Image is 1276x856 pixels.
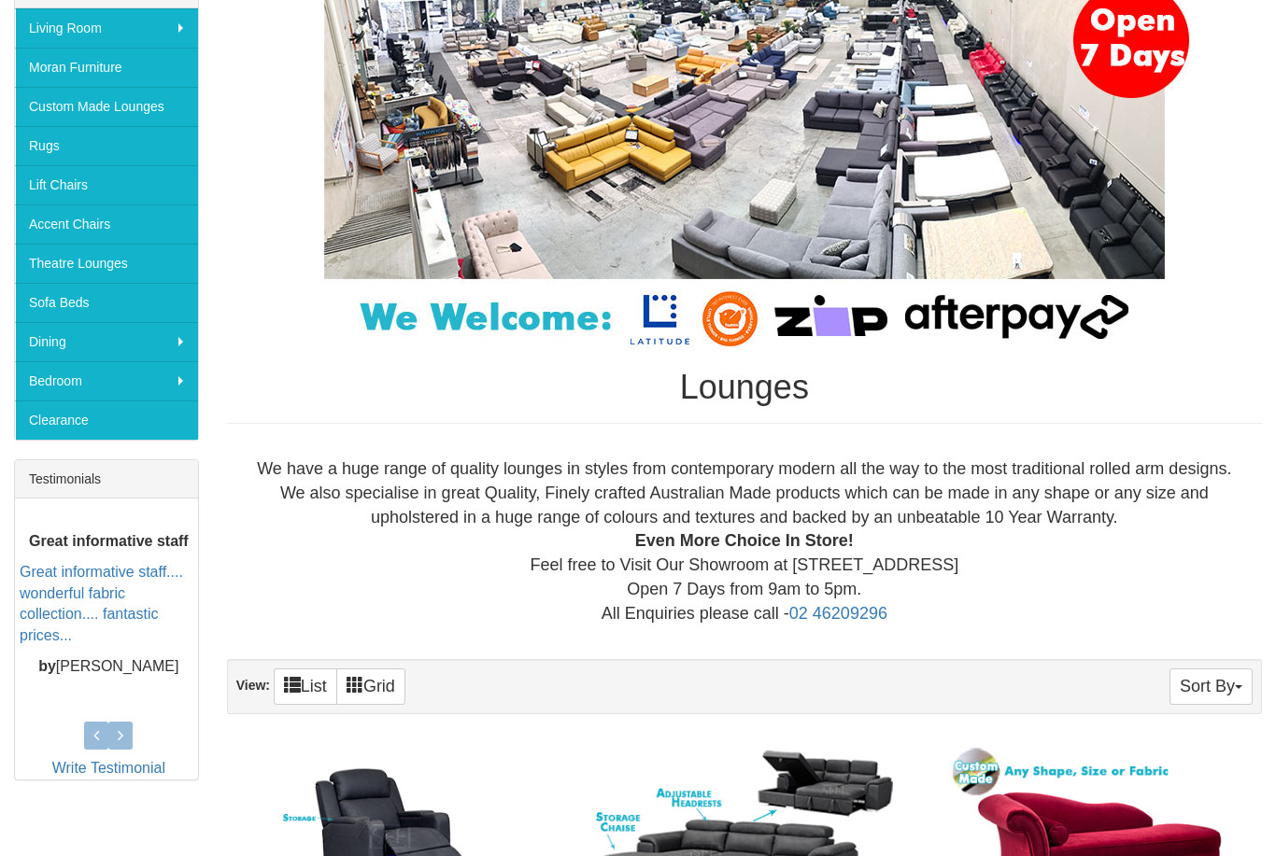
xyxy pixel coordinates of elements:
[336,668,405,705] a: Grid
[15,204,198,244] a: Accent Chairs
[15,283,198,322] a: Sofa Beds
[52,760,165,776] a: Write Testimonial
[15,244,198,283] a: Theatre Lounges
[242,457,1247,625] div: We have a huge range of quality lounges in styles from contemporary modern all the way to the mos...
[38,659,56,675] b: by
[789,604,887,623] a: 02 46209296
[20,657,198,679] p: [PERSON_NAME]
[1170,668,1253,705] button: Sort By
[635,531,854,550] b: Even More Choice In Store!
[15,460,198,498] div: Testimonials
[227,369,1262,406] h1: Lounges
[15,87,198,126] a: Custom Made Lounges
[15,165,198,204] a: Lift Chairs
[15,8,198,48] a: Living Room
[15,48,198,87] a: Moran Furniture
[15,400,198,440] a: Clearance
[274,668,337,705] a: List
[236,678,270,693] strong: View:
[15,322,198,361] a: Dining
[20,564,183,644] a: Great informative staff.... wonderful fabric collection.... fantastic prices...
[15,361,198,400] a: Bedroom
[15,126,198,165] a: Rugs
[29,533,189,549] b: Great informative staff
